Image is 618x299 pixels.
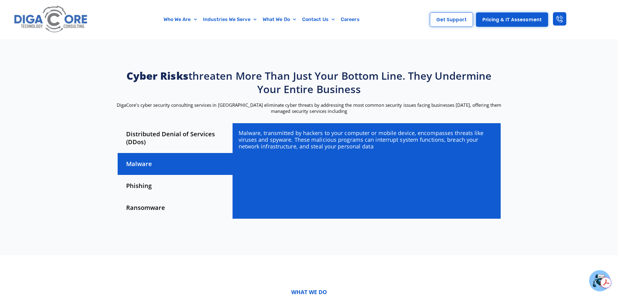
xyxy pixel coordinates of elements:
a: Get Support [430,12,473,27]
a: Contact Us [299,12,338,26]
h2: threaten more than just your bottom line. They undermine your entire business [115,69,504,96]
p: What we do [115,289,504,296]
p: DigaCore’s cyber security consulting services in [GEOGRAPHIC_DATA] eliminate cyber threats by add... [115,102,504,114]
a: What We Do [260,12,299,26]
a: Industries We Serve [200,12,260,26]
a: Careers [338,12,363,26]
span: Pricing & IT Assessment [482,17,542,22]
div: Distributed Denial of Services (DDos) [118,123,233,153]
div: Malware [118,153,233,175]
nav: Menu [121,12,402,26]
a: Pricing & IT Assessment [476,12,548,27]
strong: Cyber risks [126,69,188,83]
img: Digacore logo 1 [12,3,90,36]
p: Malware, transmitted by hackers to your computer or mobile device, encompasses threats like virus... [239,130,494,150]
div: Phishing [118,175,233,197]
span: Get Support [436,17,467,22]
a: Who We Are [161,12,200,26]
div: Ransomware [118,197,233,219]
